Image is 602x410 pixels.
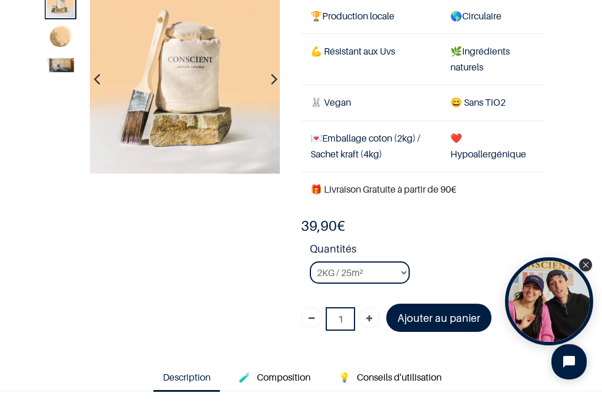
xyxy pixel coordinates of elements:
[441,34,546,85] td: Ingrédients naturels
[46,23,73,51] img: Product image
[450,10,462,22] span: 🌎
[541,334,597,389] iframe: Tidio Chat
[450,45,462,57] span: 🌿
[579,258,592,271] div: Close Tolstoy widget
[239,371,250,383] span: 🧪
[505,257,593,345] div: Open Tolstoy widget
[359,307,380,328] a: Ajouter
[441,85,546,120] td: ans TiO2
[441,120,546,172] td: ❤️Hypoallergénique
[310,132,322,144] span: 💌
[301,217,345,234] b: €
[310,241,546,261] strong: Quantités
[339,371,350,383] span: 💡
[357,371,442,383] span: Conseils d'utilisation
[450,96,469,108] span: 😄 S
[301,217,337,234] span: 39,90
[397,312,480,324] font: Ajouter au panier
[163,371,210,383] span: Description
[505,257,593,345] div: Tolstoy bubble widget
[310,45,395,57] span: 💪 Résistant aux Uvs
[310,183,456,195] font: 🎁 Livraison Gratuite à partir de 90€
[301,307,322,328] a: Supprimer
[505,257,593,345] div: Open Tolstoy
[257,371,310,383] span: Composition
[301,120,441,172] td: Emballage coton (2kg) / Sachet kraft (4kg)
[310,10,322,22] span: 🏆
[46,58,73,72] img: Product image
[310,96,351,108] span: 🐰 Vegan
[386,304,491,332] a: Ajouter au panier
